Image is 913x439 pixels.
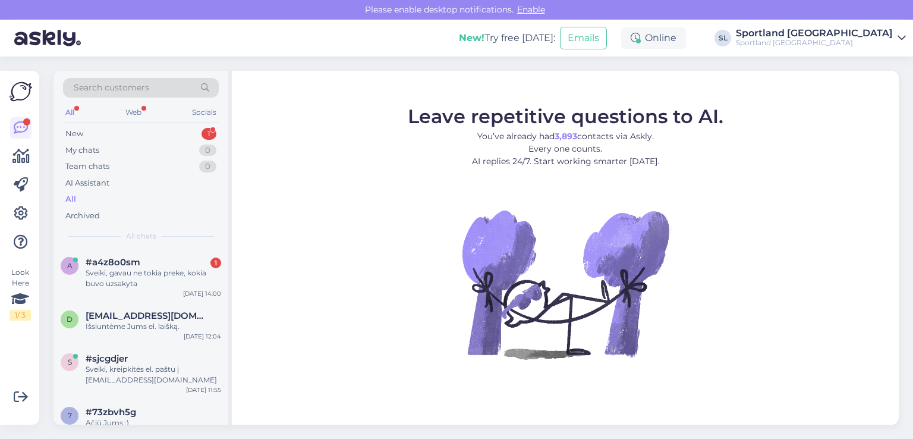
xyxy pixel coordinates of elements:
div: [DATE] 12:04 [184,332,221,341]
div: 0 [199,161,216,173]
span: 7 [68,411,72,420]
div: 0 [199,145,216,156]
div: Team chats [65,161,109,173]
div: Socials [190,105,219,120]
b: New! [459,32,484,43]
div: Try free [DATE]: [459,31,555,45]
div: Web [123,105,144,120]
div: My chats [65,145,99,156]
span: a [67,261,73,270]
button: Emails [560,27,607,49]
span: #73zbvh5g [86,407,136,418]
div: [DATE] 14:00 [183,289,221,298]
img: No Chat active [458,177,672,391]
img: Askly Logo [10,80,32,103]
span: Leave repetitive questions to AI. [408,104,723,127]
span: All chats [126,231,156,242]
b: 3,893 [555,130,577,141]
div: Sveiki, gavau ne tokia preke, kokia buvo uzsakyta [86,268,221,289]
div: 1 / 3 [10,310,31,321]
div: SL [714,30,731,46]
div: 1 [202,128,216,140]
div: 1 [210,258,221,268]
div: Online [621,27,686,49]
span: Search customers [74,81,149,94]
div: Sportland [GEOGRAPHIC_DATA] [736,29,893,38]
div: Sveiki, kreipkitės el. paštu į [EMAIL_ADDRESS][DOMAIN_NAME] [86,364,221,385]
div: Ačiū Jums :) [86,418,221,428]
span: #sjcgdjer [86,353,128,364]
p: You’ve already had contacts via Askly. Every one counts. AI replies 24/7. Start working smarter [... [408,130,723,167]
span: deivis.jakstas@gmail.com [86,311,209,321]
div: AI Assistant [65,177,109,189]
span: #a4z8o0sm [86,257,140,268]
span: Enable [514,4,549,15]
div: [DATE] 11:55 [186,385,221,394]
div: Sportland [GEOGRAPHIC_DATA] [736,38,893,48]
div: New [65,128,83,140]
span: d [67,315,73,324]
div: Išsiuntėme Jums el. laišką. [86,321,221,332]
div: Look Here [10,267,31,321]
span: s [68,358,72,366]
div: All [65,193,76,205]
div: Archived [65,210,100,222]
div: All [63,105,77,120]
a: Sportland [GEOGRAPHIC_DATA]Sportland [GEOGRAPHIC_DATA] [736,29,906,48]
